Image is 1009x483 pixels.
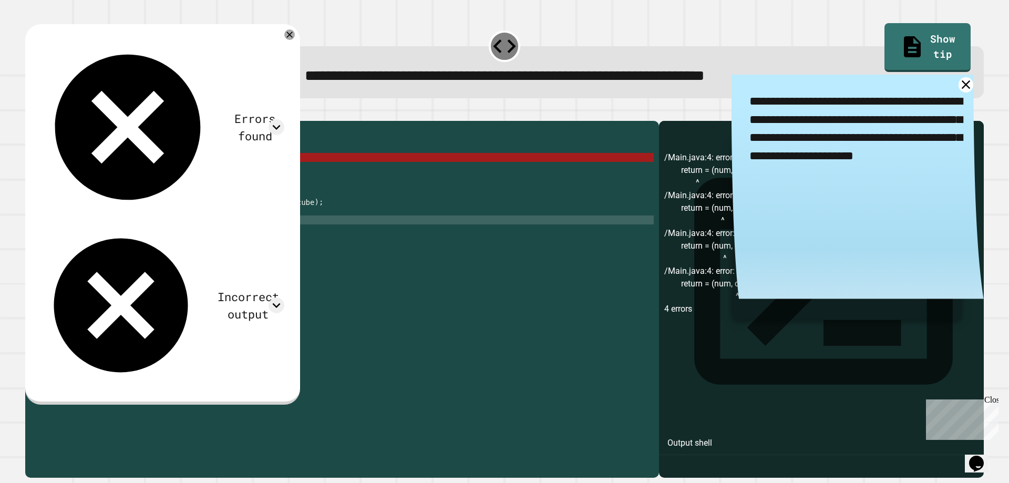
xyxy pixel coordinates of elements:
[212,288,284,323] div: Incorrect output
[884,23,970,71] a: Show tip
[965,441,998,472] iframe: chat widget
[922,395,998,440] iframe: chat widget
[4,4,73,67] div: Chat with us now!Close
[664,151,979,478] div: /Main.java:4: error: illegal start of expression return = (num, cube * cube); ^ /Main.java:4: err...
[225,110,284,145] div: Errors found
